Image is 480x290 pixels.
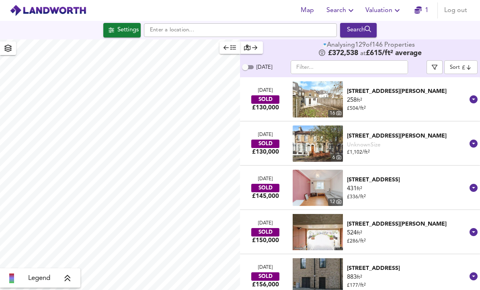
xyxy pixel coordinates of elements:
span: 431 [347,186,357,192]
div: Unknown Size [347,141,381,149]
div: [DATE] [258,132,273,138]
div: 6 [331,154,343,162]
div: Search [342,25,375,35]
div: [DATE]SOLD£130,000 property thumbnail 16 [STREET_ADDRESS][PERSON_NAME]258ft²£504/ft² [240,77,480,121]
div: Run Your Search [340,23,377,37]
span: £ 177 [347,283,366,288]
span: / ft² [358,106,366,111]
span: Map [297,5,317,16]
span: £ 1,102 [347,150,370,155]
div: [DATE]SOLD£130,000 property thumbnail 6 [STREET_ADDRESS][PERSON_NAME]UnknownSize£1,102/ft² [240,121,480,166]
svg: Show Details [469,139,478,148]
button: Search [340,23,377,37]
button: 1 [408,2,434,19]
span: [DATE] [256,65,272,70]
span: £ 372,538 [328,49,358,58]
div: £145,000 [252,192,279,200]
a: property thumbnail 6 [293,125,343,162]
div: [DATE] [258,87,273,94]
div: £150,000 [252,237,279,245]
div: SOLD [251,272,279,281]
div: SOLD [251,140,279,148]
div: Analysing [327,41,355,49]
button: Log out [441,2,470,19]
div: [DATE] [258,220,273,227]
span: 883 [347,274,357,280]
a: 1 [414,5,429,16]
div: SOLD [251,184,279,192]
span: £ 504 [347,106,366,111]
a: property thumbnail 16 [293,81,343,117]
div: [STREET_ADDRESS][PERSON_NAME] [347,132,468,140]
span: 524 [347,230,357,236]
a: property thumbnail 12 [293,170,343,206]
span: £ 336 [347,195,366,200]
span: at [360,50,366,57]
span: 146 [372,41,383,49]
span: 258 [347,97,357,103]
button: Settings [103,23,141,37]
img: property thumbnail [293,81,343,117]
svg: Show Details [469,271,478,281]
span: ft² [357,186,362,191]
div: £130,000 [252,104,279,112]
span: Valuation [365,5,402,16]
span: Legend [28,274,50,283]
div: [DATE]SOLD£145,000 property thumbnail 12 [STREET_ADDRESS]431ft²£336/ft² [240,166,480,210]
span: ft² [357,98,362,103]
button: Valuation [362,2,405,19]
div: SOLD [251,228,279,237]
span: Log out [444,5,467,16]
div: 12 [328,198,343,206]
img: streetview [293,214,343,250]
div: SOLD [251,95,279,104]
span: £ 615 / ft² average [366,50,422,57]
span: Search [326,5,356,16]
div: £130,000 [252,148,279,156]
svg: Show Details [469,183,478,193]
div: of Propert ies [323,41,416,49]
div: Sort [444,60,478,74]
div: [DATE] [258,176,273,183]
span: / ft² [362,150,370,155]
span: / ft² [358,239,366,244]
input: Enter a location... [144,23,337,37]
svg: Show Details [469,95,478,104]
span: / ft² [358,283,366,288]
button: Search [323,2,359,19]
div: [STREET_ADDRESS][PERSON_NAME] [347,87,468,95]
span: £ 286 [347,239,366,244]
div: 16 [328,110,343,117]
button: Map [294,2,320,19]
span: ft² [357,230,362,236]
div: [STREET_ADDRESS][PERSON_NAME] [347,220,468,228]
div: Settings [117,25,139,35]
img: property thumbnail [293,125,343,162]
img: logo [10,4,86,16]
img: property thumbnail [293,170,343,206]
div: [DATE] [258,264,273,271]
div: [STREET_ADDRESS] [347,264,468,272]
div: [STREET_ADDRESS] [347,176,468,184]
div: Sort [450,64,460,71]
svg: Show Details [469,227,478,237]
div: £156,000 [252,281,279,289]
span: 129 [355,41,366,49]
span: ft² [357,275,362,280]
span: / ft² [358,194,366,200]
div: [DATE]SOLD£150,000 [STREET_ADDRESS][PERSON_NAME]524ft²£286/ft² [240,210,480,254]
input: Filter... [291,60,408,74]
div: Click to configure Search Settings [103,23,141,37]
